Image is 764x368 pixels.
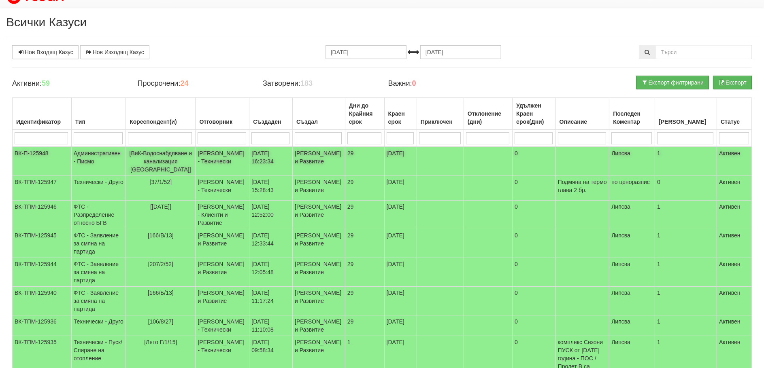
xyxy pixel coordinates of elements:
[611,203,630,210] span: Липсва
[249,147,293,176] td: [DATE] 16:23:34
[347,100,382,127] div: Дни до Крайния срок
[513,229,555,258] td: 0
[384,176,417,201] td: [DATE]
[12,80,125,88] h4: Активни:
[717,147,752,176] td: Активен
[300,79,313,87] b: 183
[71,315,126,336] td: Технически - Друго
[295,116,343,127] div: Създал
[13,201,72,229] td: ВК-ТПМ-125946
[347,318,354,325] span: 29
[12,45,79,59] a: Нов Входящ Казус
[196,229,249,258] td: [PERSON_NAME] и Развитие
[655,258,717,287] td: 1
[293,287,345,315] td: [PERSON_NAME] и Развитие
[636,76,709,89] button: Експорт филтрирани
[717,98,752,130] th: Статус: No sort applied, activate to apply an ascending sort
[417,98,464,130] th: Приключен: No sort applied, activate to apply an ascending sort
[345,98,384,130] th: Дни до Крайния срок: No sort applied, activate to apply an ascending sort
[609,98,655,130] th: Последен Коментар: No sort applied, activate to apply an ascending sort
[196,287,249,315] td: [PERSON_NAME] и Развитие
[249,98,293,130] th: Създаден: No sort applied, activate to apply an ascending sort
[384,258,417,287] td: [DATE]
[13,176,72,201] td: ВК-ТПМ-125947
[71,287,126,315] td: ФТС - Заявление за смяна на партида
[611,318,630,325] span: Липсва
[717,287,752,315] td: Активен
[128,116,193,127] div: Кореспондент(и)
[198,116,247,127] div: Отговорник
[71,176,126,201] td: Технически - Друго
[148,318,173,325] span: [106/8/27]
[384,287,417,315] td: [DATE]
[13,258,72,287] td: ВК-ТПМ-125944
[71,147,126,176] td: Административен - Писмо
[13,287,72,315] td: ВК-ТПМ-125940
[150,203,171,210] span: [[DATE]]
[513,315,555,336] td: 0
[126,98,196,130] th: Кореспондент(и): No sort applied, activate to apply an ascending sort
[656,45,752,59] input: Търсене по Идентификатор, Бл/Вх/Ап, Тип, Описание, Моб. Номер, Имейл, Файл, Коментар,
[196,315,249,336] td: [PERSON_NAME] - Технически
[655,98,717,130] th: Брой Файлове: No sort applied, activate to apply an ascending sort
[180,79,188,87] b: 24
[717,201,752,229] td: Активен
[249,315,293,336] td: [DATE] 11:10:08
[655,176,717,201] td: 0
[558,116,607,127] div: Описание
[80,45,149,59] a: Нов Изходящ Казус
[293,147,345,176] td: [PERSON_NAME] и Развитие
[611,261,630,267] span: Липсва
[464,98,512,130] th: Отклонение (дни): No sort applied, activate to apply an ascending sort
[249,287,293,315] td: [DATE] 11:17:24
[717,258,752,287] td: Активен
[347,203,354,210] span: 29
[293,229,345,258] td: [PERSON_NAME] и Развитие
[655,147,717,176] td: 1
[15,116,69,127] div: Идентификатор
[655,287,717,315] td: 1
[513,287,555,315] td: 0
[611,179,650,185] span: по ценоразпис
[513,98,555,130] th: Удължен Краен срок(Дни): No sort applied, activate to apply an ascending sort
[387,108,415,127] div: Краен срок
[384,315,417,336] td: [DATE]
[293,201,345,229] td: [PERSON_NAME] и Развитие
[515,100,553,127] div: Удължен Краен срок(Дни)
[6,15,758,29] h2: Всички Казуси
[196,201,249,229] td: [PERSON_NAME] - Клиенти и Развитие
[717,315,752,336] td: Активен
[347,290,354,296] span: 29
[717,176,752,201] td: Активен
[611,339,630,345] span: Липсва
[513,176,555,201] td: 0
[293,98,345,130] th: Създал: No sort applied, activate to apply an ascending sort
[347,261,354,267] span: 29
[347,150,354,157] span: 29
[611,108,653,127] div: Последен Коментар
[71,201,126,229] td: ФТС - Разпределение относно БГВ
[611,290,630,296] span: Липсва
[347,232,354,239] span: 29
[13,98,72,130] th: Идентификатор: No sort applied, activate to apply an ascending sort
[293,258,345,287] td: [PERSON_NAME] и Развитие
[466,108,510,127] div: Отклонение (дни)
[251,116,290,127] div: Създаден
[150,179,172,185] span: [37/1/52]
[249,176,293,201] td: [DATE] 15:28:43
[13,315,72,336] td: ВК-ТПМ-125936
[13,229,72,258] td: ВК-ТПМ-125945
[713,76,752,89] button: Експорт
[384,147,417,176] td: [DATE]
[717,229,752,258] td: Активен
[249,229,293,258] td: [DATE] 12:33:44
[137,80,250,88] h4: Просрочени:
[419,116,462,127] div: Приключен
[71,229,126,258] td: ФТС - Заявление за смяна на партида
[196,147,249,176] td: [PERSON_NAME] - Технически
[249,258,293,287] td: [DATE] 12:05:48
[555,98,609,130] th: Описание: No sort applied, activate to apply an ascending sort
[196,258,249,287] td: [PERSON_NAME] и Развитие
[148,290,174,296] span: [166/Б/13]
[144,339,177,345] span: [Лято Г/1/15]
